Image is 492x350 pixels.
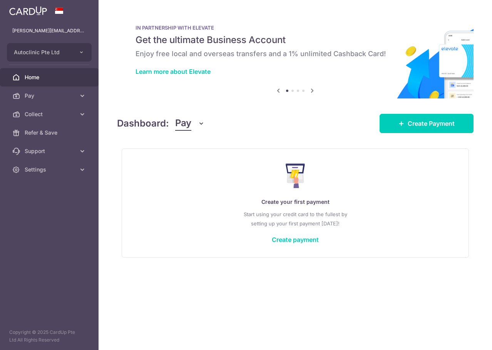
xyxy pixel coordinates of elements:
a: Create Payment [380,114,474,133]
span: Create Payment [408,119,455,128]
h5: Get the ultimate Business Account [136,34,455,46]
img: CardUp [9,6,47,15]
span: Pay [175,116,191,131]
span: Support [25,147,75,155]
button: Pay [175,116,205,131]
p: IN PARTNERSHIP WITH ELEVATE [136,25,455,31]
span: Autoclinic Pte Ltd [14,48,71,56]
p: Create your first payment [137,197,453,207]
a: Learn more about Elevate [136,68,211,75]
h4: Dashboard: [117,117,169,130]
img: Renovation banner [117,12,474,98]
span: Pay [25,92,75,100]
a: Create payment [272,236,319,243]
h6: Enjoy free local and overseas transfers and a 1% unlimited Cashback Card! [136,49,455,58]
span: Home [25,73,75,81]
span: Settings [25,166,75,173]
img: Make Payment [286,163,305,188]
p: Start using your credit card to the fullest by setting up your first payment [DATE]! [137,210,453,228]
button: Autoclinic Pte Ltd [7,43,92,62]
span: Collect [25,110,75,118]
p: [PERSON_NAME][EMAIL_ADDRESS][PERSON_NAME][DOMAIN_NAME] [12,27,86,35]
span: Refer & Save [25,129,75,137]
